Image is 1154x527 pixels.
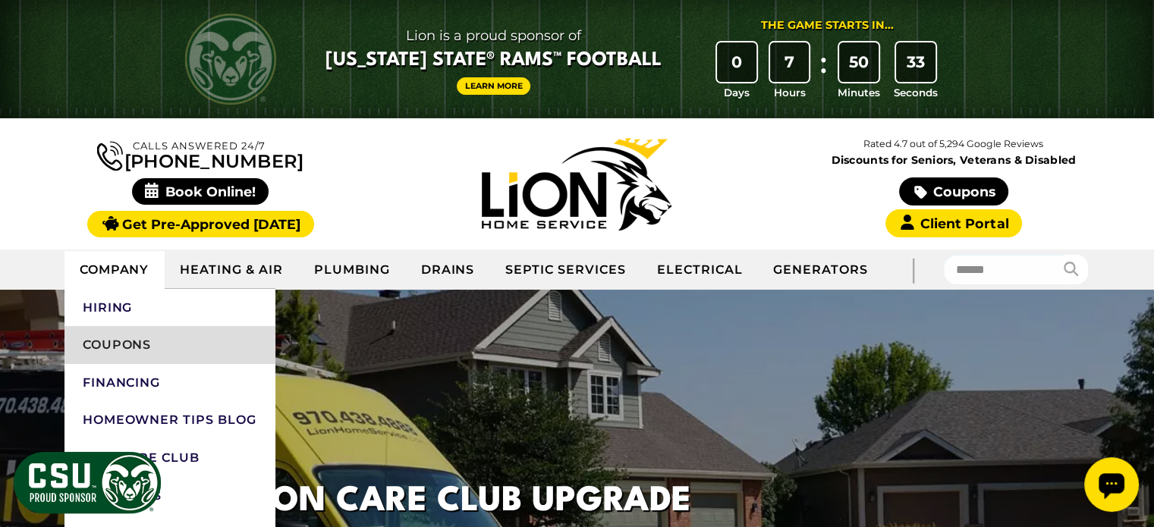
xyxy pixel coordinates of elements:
img: CSU Rams logo [185,14,276,105]
span: Seconds [894,85,938,100]
span: Hours [774,85,806,100]
div: 33 [896,42,935,82]
div: The Game Starts in... [761,17,894,34]
a: Generators [758,251,883,289]
span: Minutes [838,85,880,100]
a: Learn More [457,77,531,95]
a: Electrical [642,251,759,289]
div: Open chat widget [6,6,61,61]
a: Hiring [64,289,275,327]
img: CSU Sponsor Badge [11,450,163,516]
a: [PHONE_NUMBER] [97,138,303,171]
div: 50 [839,42,879,82]
a: Heating & Air [165,251,298,289]
a: Financing [64,364,275,402]
div: 0 [717,42,756,82]
a: Homeowner Tips Blog [64,401,275,439]
a: Client Portal [885,209,1022,237]
a: Lion Care Club [64,439,275,477]
a: Company [64,251,165,289]
h1: Lion Care Club Upgrade [243,476,691,527]
span: Lion is a proud sponsor of [325,24,662,48]
a: Get Pre-Approved [DATE] [87,211,314,237]
span: [US_STATE] State® Rams™ Football [325,48,662,74]
a: Septic Services [490,251,641,289]
a: Plumbing [299,251,406,289]
img: Lion Home Service [482,138,671,231]
a: Coupons [899,177,1008,205]
div: 7 [770,42,810,82]
a: Drains [406,251,491,289]
span: Discounts for Seniors, Veterans & Disabled [769,155,1139,165]
span: Days [724,85,750,100]
p: Rated 4.7 out of 5,294 Google Reviews [766,136,1142,152]
div: | [883,249,944,290]
span: Book Online! [132,178,269,205]
a: Coupons [64,326,275,364]
div: : [816,42,831,101]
